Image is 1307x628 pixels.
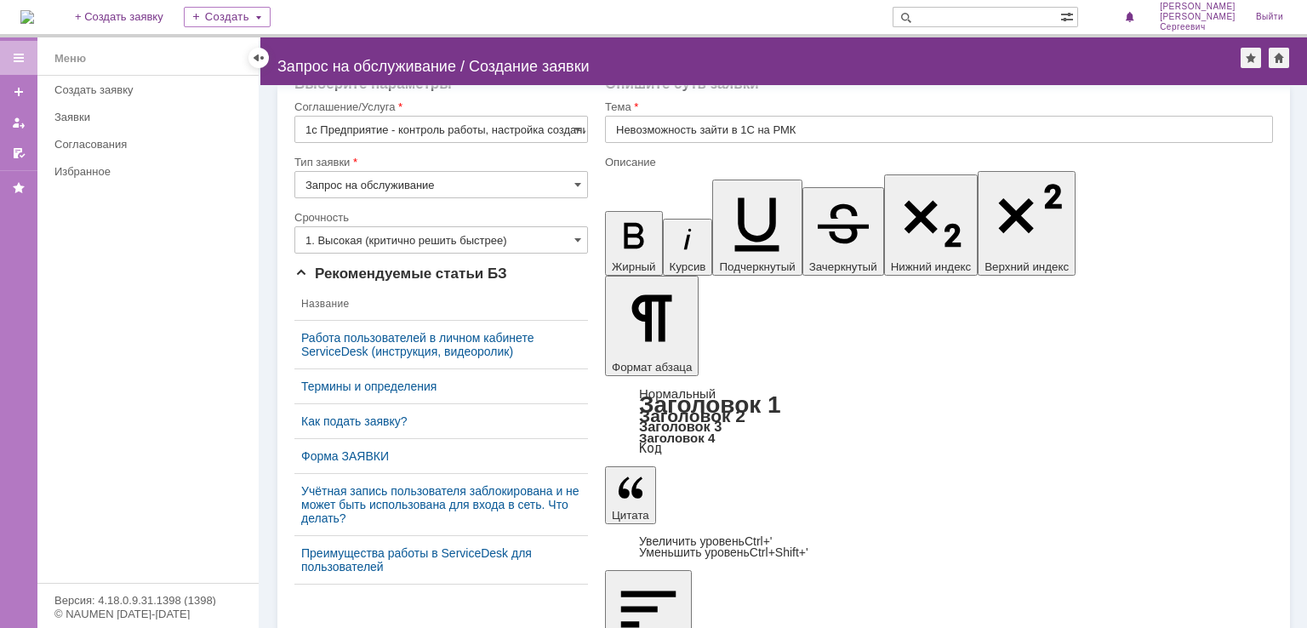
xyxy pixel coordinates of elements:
[639,534,773,548] a: Increase
[663,219,713,276] button: Курсив
[54,595,242,606] div: Версия: 4.18.0.9.31.1398 (1398)
[1160,12,1236,22] span: [PERSON_NAME]
[612,361,692,374] span: Формат абзаца
[5,109,32,136] a: Мои заявки
[712,180,802,276] button: Подчеркнутый
[750,545,808,559] span: Ctrl+Shift+'
[605,466,656,524] button: Цитата
[54,138,248,151] div: Согласования
[1269,48,1289,68] div: Сделать домашней страницей
[294,212,585,223] div: Срочность
[54,111,248,123] div: Заявки
[605,536,1273,558] div: Цитата
[639,391,781,418] a: Заголовок 1
[1060,8,1077,24] span: Расширенный поиск
[745,534,773,548] span: Ctrl+'
[605,276,699,376] button: Формат абзаца
[301,484,581,525] a: Учётная запись пользователя заблокирована и не может быть использована для входа в сеть. Что делать?
[54,83,248,96] div: Создать заявку
[301,331,581,358] a: Работа пользователей в личном кабинете ServiceDesk (инструкция, видеоролик)
[294,288,588,321] th: Название
[1241,48,1261,68] div: Добавить в избранное
[301,449,581,463] a: Форма ЗАЯВКИ
[639,431,715,445] a: Заголовок 4
[294,101,585,112] div: Соглашение/Услуга
[891,260,972,273] span: Нижний индекс
[48,77,255,103] a: Создать заявку
[809,260,877,273] span: Зачеркнутый
[20,10,34,24] img: logo
[605,388,1273,454] div: Формат абзаца
[294,265,507,282] span: Рекомендуемые статьи БЗ
[985,260,1069,273] span: Верхний индекс
[54,608,242,619] div: © NAUMEN [DATE]-[DATE]
[719,260,795,273] span: Подчеркнутый
[301,546,581,574] a: Преимущества работы в ServiceDesk для пользователей
[184,7,271,27] div: Создать
[639,406,745,425] a: Заголовок 2
[605,101,1270,112] div: Тема
[301,380,581,393] a: Термины и определения
[5,140,32,167] a: Мои согласования
[248,48,269,68] div: Скрыть меню
[1160,22,1236,32] span: Сергеевич
[48,131,255,157] a: Согласования
[54,49,86,69] div: Меню
[639,386,716,401] a: Нормальный
[612,509,649,522] span: Цитата
[48,104,255,130] a: Заявки
[670,260,706,273] span: Курсив
[5,78,32,106] a: Создать заявку
[978,171,1076,276] button: Верхний индекс
[639,545,808,559] a: Decrease
[802,187,884,276] button: Зачеркнутый
[294,157,585,168] div: Тип заявки
[7,7,248,34] div: Добрый день, в Тольятти Мира 111 невозможно зайти в 1с на РМК
[1160,2,1236,12] span: [PERSON_NAME]
[605,157,1270,168] div: Описание
[301,414,581,428] a: Как подать заявку?
[639,441,662,456] a: Код
[884,174,979,276] button: Нижний индекс
[54,165,230,178] div: Избранное
[277,58,1241,75] div: Запрос на обслуживание / Создание заявки
[612,260,656,273] span: Жирный
[639,419,722,434] a: Заголовок 3
[605,211,663,276] button: Жирный
[20,10,34,24] a: Перейти на домашнюю страницу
